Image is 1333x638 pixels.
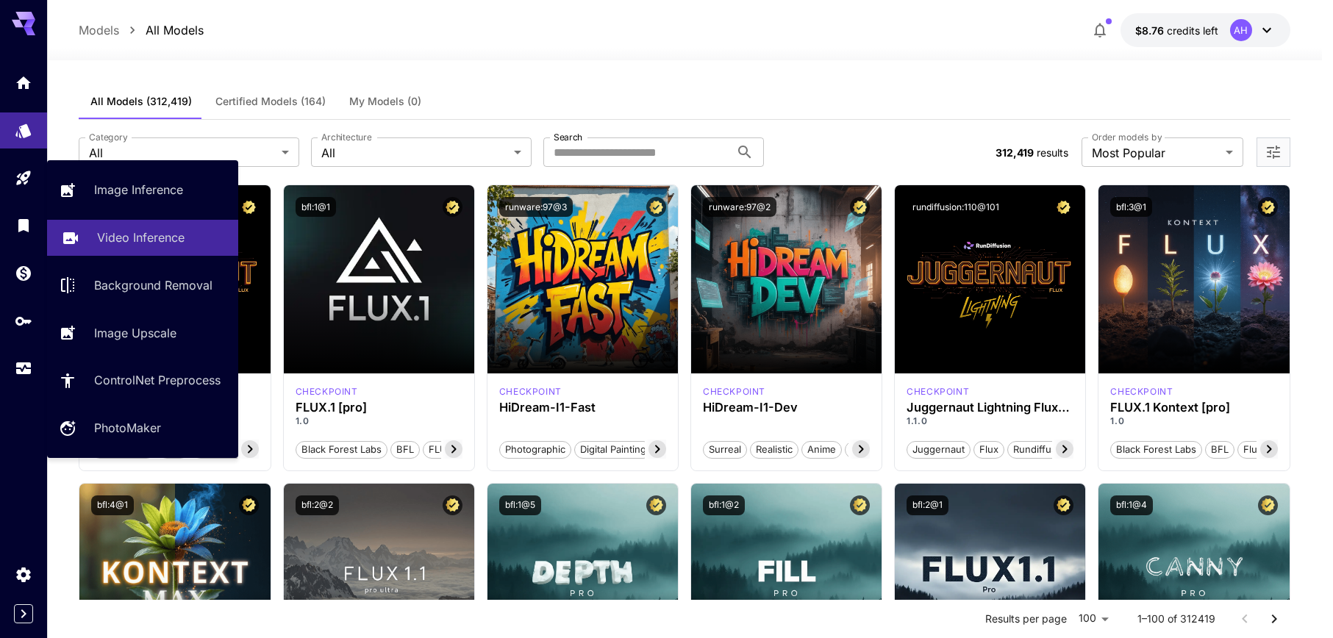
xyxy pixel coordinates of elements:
a: Image Upscale [47,315,238,351]
button: rundiffusion:110@101 [907,197,1005,217]
button: Certified Model – Vetted for best performance and includes a commercial license. [850,495,870,515]
h3: Juggernaut Lightning Flux by RunDiffusion [907,401,1073,415]
p: PhotoMaker [94,419,161,437]
button: bfl:2@2 [296,495,339,515]
span: Realistic [751,442,798,457]
p: 1.0 [296,415,462,428]
button: runware:97@2 [703,197,776,217]
p: Results per page [985,612,1067,626]
span: FLUX.1 [pro] [424,442,490,457]
span: results [1037,146,1068,159]
a: Image Inference [47,172,238,208]
h3: FLUX.1 [pro] [296,401,462,415]
p: All Models [146,21,204,39]
button: runware:97@3 [499,197,573,217]
span: 312,419 [996,146,1034,159]
button: $8.7559 [1121,13,1290,47]
div: Library [15,216,32,234]
p: 1.0 [1110,415,1277,428]
button: bfl:1@4 [1110,495,1153,515]
a: PhotoMaker [47,410,238,446]
h3: HiDream-I1-Dev [703,401,870,415]
h3: HiDream-I1-Fast [499,401,666,415]
p: Video Inference [97,229,185,246]
nav: breadcrumb [79,21,204,39]
a: ControlNet Preprocess [47,362,238,398]
h3: FLUX.1 Kontext [pro] [1110,401,1277,415]
span: All [89,144,276,162]
span: All [321,144,508,162]
p: checkpoint [907,385,969,398]
p: Models [79,21,119,39]
button: Certified Model – Vetted for best performance and includes a commercial license. [646,495,666,515]
div: fluxpro [296,385,358,398]
span: Most Popular [1092,144,1220,162]
div: FLUX.1 Kontext [pro] [1110,385,1173,398]
div: Settings [15,565,32,584]
p: checkpoint [296,385,358,398]
button: Certified Model – Vetted for best performance and includes a commercial license. [1258,495,1278,515]
label: Search [554,131,582,143]
div: API Keys [15,312,32,330]
button: bfl:1@2 [703,495,745,515]
button: Expand sidebar [14,604,33,623]
span: Black Forest Labs [1111,442,1201,457]
button: bfl:4@1 [91,495,134,515]
p: 1.1.0 [907,415,1073,428]
div: Models [15,121,32,140]
button: Open more filters [1265,143,1282,162]
p: Background Removal [94,276,212,294]
div: Usage [15,359,32,378]
p: 1–100 of 312419 [1137,612,1215,626]
label: Category [89,131,128,143]
span: Black Forest Labs [296,442,387,457]
div: $8.7559 [1135,23,1218,38]
a: Background Removal [47,268,238,304]
button: Certified Model – Vetted for best performance and includes a commercial license. [239,495,259,515]
span: All Models (312,419) [90,95,192,108]
p: Image Inference [94,181,183,198]
div: 100 [1073,608,1114,629]
button: bfl:1@1 [296,197,336,217]
button: bfl:3@1 [1110,197,1152,217]
span: BFL [391,442,419,457]
button: Certified Model – Vetted for best performance and includes a commercial license. [443,197,462,217]
button: bfl:2@1 [907,495,948,515]
button: Go to next page [1259,604,1289,634]
span: Photographic [500,442,571,457]
p: ControlNet Preprocess [94,371,221,389]
p: checkpoint [1110,385,1173,398]
button: Certified Model – Vetted for best performance and includes a commercial license. [1054,197,1073,217]
span: Certified Models (164) [215,95,326,108]
p: Image Upscale [94,324,176,342]
div: HiDream Fast [499,385,562,398]
span: Digital Painting [575,442,651,457]
div: HiDream Dev [703,385,765,398]
span: Surreal [704,442,746,457]
p: checkpoint [703,385,765,398]
span: juggernaut [907,442,970,457]
button: Certified Model – Vetted for best performance and includes a commercial license. [239,197,259,217]
div: Playground [15,169,32,187]
button: Certified Model – Vetted for best performance and includes a commercial license. [850,197,870,217]
span: $8.76 [1135,24,1167,37]
span: Stylized [846,442,891,457]
span: Anime [802,442,841,457]
span: credits left [1167,24,1218,37]
button: bfl:1@5 [499,495,541,515]
p: checkpoint [499,385,562,398]
button: Certified Model – Vetted for best performance and includes a commercial license. [646,197,666,217]
a: Video Inference [47,220,238,256]
button: Certified Model – Vetted for best performance and includes a commercial license. [443,495,462,515]
div: Home [15,74,32,92]
span: My Models (0) [349,95,421,108]
div: FLUX.1 D [907,385,969,398]
span: BFL [1206,442,1234,457]
div: AH [1230,19,1252,41]
span: flux [974,442,1004,457]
